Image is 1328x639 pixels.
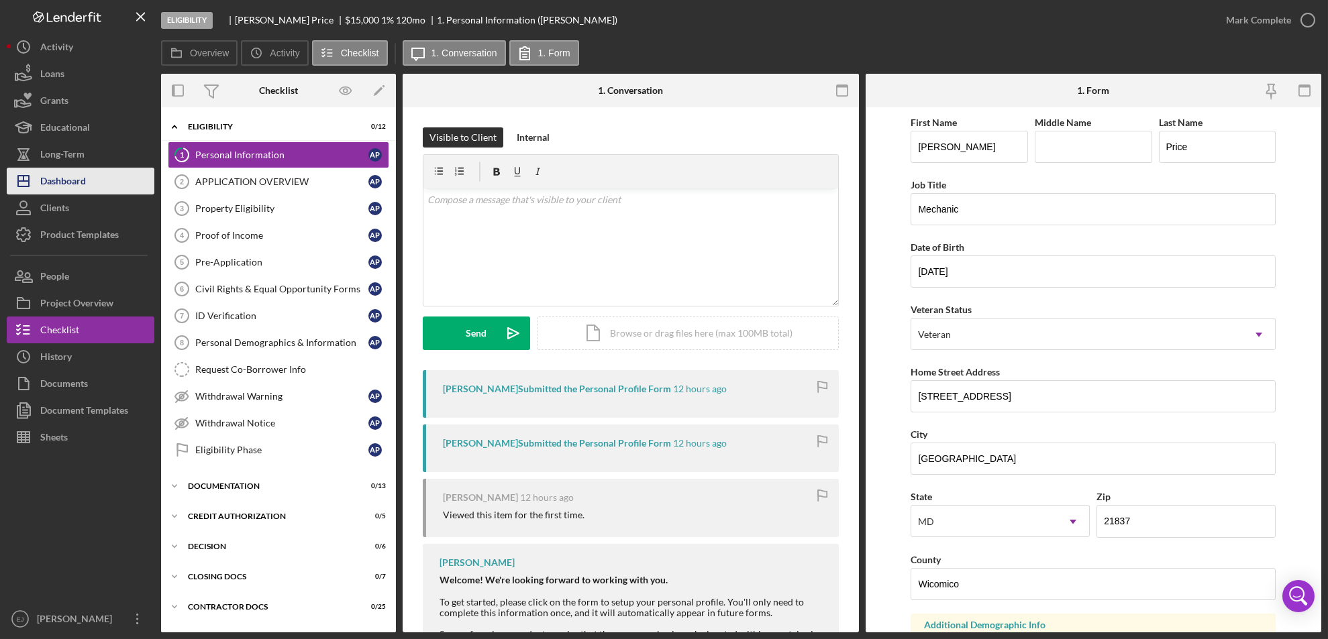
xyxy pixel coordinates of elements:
a: 3Property EligibilityAP [168,195,389,222]
div: Activity [40,34,73,64]
text: EJ [16,616,23,623]
div: Pre-Application [195,257,368,268]
div: A P [368,443,382,457]
a: 6Civil Rights & Equal Opportunity FormsAP [168,276,389,302]
a: Educational [7,114,154,141]
tspan: 8 [180,339,184,347]
a: Activity [7,34,154,60]
strong: Welcome! We're looking forward to working with you. [440,574,668,585]
div: Request Co-Borrower Info [195,364,389,375]
button: Documents [7,370,154,397]
div: Send [466,316,487,350]
button: Checklist [7,316,154,343]
button: Checklist [312,40,388,66]
div: Documentation [188,482,352,490]
label: Activity [270,48,299,58]
a: Withdrawal WarningAP [168,383,389,410]
div: Sheets [40,424,68,454]
a: People [7,263,154,290]
button: Overview [161,40,238,66]
div: Open Intercom Messenger [1282,580,1315,612]
div: 1. Form [1077,85,1109,96]
button: Long-Term [7,141,154,168]
button: Activity [241,40,308,66]
label: Home Street Address [911,366,1000,377]
button: Loans [7,60,154,87]
div: ID Verification [195,310,368,321]
a: Request Co-Borrower Info [168,356,389,383]
span: $15,000 [345,14,379,25]
div: Dashboard [40,168,86,198]
div: Civil Rights & Equal Opportunity Forms [195,284,368,294]
div: 1. Personal Information ([PERSON_NAME]) [437,15,617,25]
div: Checklist [259,85,298,96]
a: Sheets [7,424,154,451]
a: 1Personal InformationAP [168,141,389,168]
tspan: 3 [180,205,184,213]
div: Grants [40,87,68,117]
div: Product Templates [40,221,119,251]
div: A P [368,175,382,188]
a: 7ID VerificationAP [168,302,389,329]
div: Proof of Income [195,230,368,241]
div: Educational [40,114,90,144]
label: Job Title [911,179,946,190]
div: 0 / 12 [362,123,386,131]
div: Documents [40,370,88,400]
button: Document Templates [7,397,154,424]
div: Additional Demographic Info [924,620,1262,630]
div: CLOSING DOCS [188,573,352,581]
div: [PERSON_NAME] Submitted the Personal Profile Form [443,438,671,449]
tspan: 2 [180,178,184,186]
button: Grants [7,87,154,114]
div: 0 / 6 [362,542,386,550]
a: 4Proof of IncomeAP [168,222,389,249]
div: A P [368,148,382,162]
time: 2025-09-23 23:32 [673,438,727,449]
div: CREDIT AUTHORIZATION [188,512,352,520]
label: Date of Birth [911,241,964,253]
label: First Name [911,117,957,128]
label: Zip [1096,491,1111,502]
div: Internal [517,127,550,148]
a: 5Pre-ApplicationAP [168,249,389,276]
div: A P [368,255,382,269]
div: Project Overview [40,290,113,320]
div: To get started, please click on the form to setup your personal profile. You'll only need to comp... [440,575,825,618]
div: A P [368,390,382,403]
label: Last Name [1159,117,1203,128]
div: Document Templates [40,397,128,427]
div: [PERSON_NAME] [443,492,518,503]
div: Eligibility Phase [195,445,368,455]
div: A P [368,282,382,296]
button: Dashboard [7,168,154,194]
label: Middle Name [1035,117,1091,128]
div: A P [368,336,382,349]
div: 1 % [381,15,394,25]
a: Withdrawal NoticeAP [168,410,389,437]
button: Project Overview [7,290,154,316]
div: Contractor Docs [188,603,352,611]
button: Product Templates [7,221,154,248]
button: Send [423,316,530,350]
div: APPLICATION OVERVIEW [195,176,368,187]
div: Visible to Client [429,127,497,148]
div: Mark Complete [1226,7,1291,34]
button: Clients [7,194,154,221]
button: 1. Conversation [403,40,506,66]
div: A P [368,416,382,430]
div: 120 mo [396,15,425,25]
time: 2025-09-23 23:31 [520,492,574,503]
div: [PERSON_NAME] Submitted the Personal Profile Form [443,384,671,394]
div: Decision [188,542,352,550]
button: Visible to Client [423,127,503,148]
tspan: 4 [180,231,185,239]
div: History [40,343,72,373]
div: Personal Demographics & Information [195,337,368,348]
button: History [7,343,154,370]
